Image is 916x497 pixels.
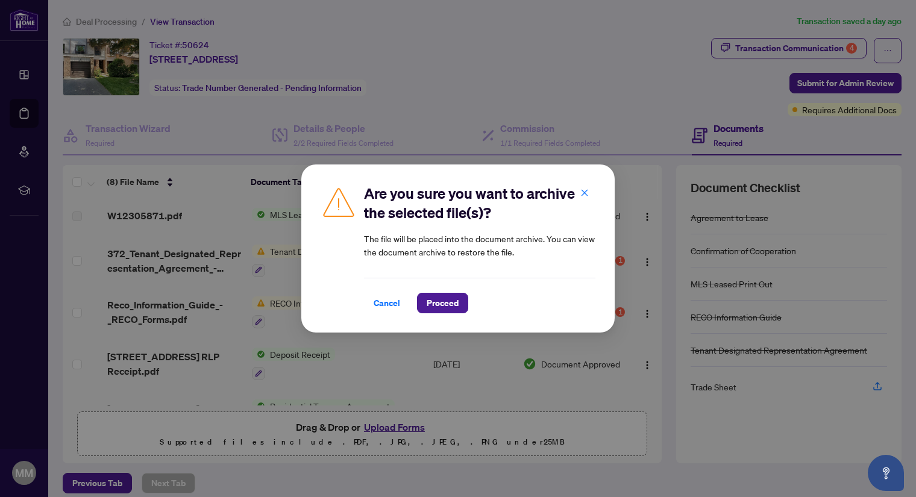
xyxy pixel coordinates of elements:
button: Open asap [868,455,904,491]
img: Caution Icon [321,184,357,220]
article: The file will be placed into the document archive. You can view the document archive to restore t... [364,232,595,258]
button: Cancel [364,293,410,313]
span: close [580,189,589,197]
span: Cancel [374,293,400,313]
h2: Are you sure you want to archive the selected file(s)? [364,184,595,222]
span: Proceed [427,293,459,313]
button: Proceed [417,293,468,313]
